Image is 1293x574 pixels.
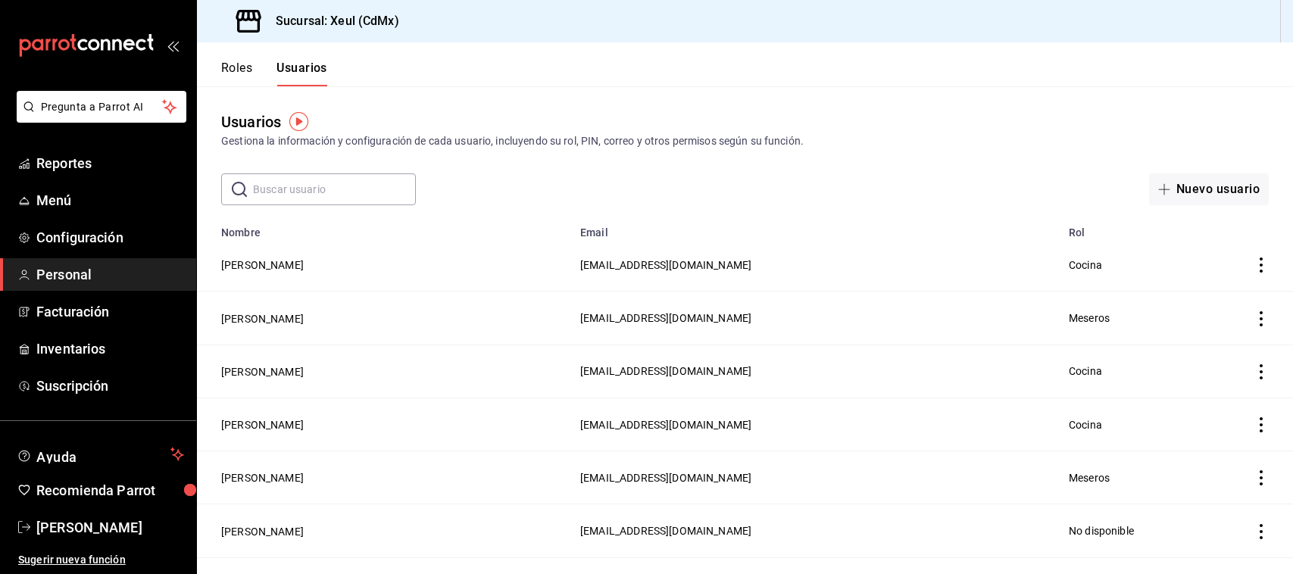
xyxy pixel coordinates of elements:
button: [PERSON_NAME] [221,470,304,485]
span: [EMAIL_ADDRESS][DOMAIN_NAME] [580,259,751,271]
span: Inventarios [36,338,184,359]
span: Configuración [36,227,184,248]
button: [PERSON_NAME] [221,364,304,379]
th: Nombre [197,217,571,239]
span: Suscripción [36,376,184,396]
button: [PERSON_NAME] [221,417,304,432]
span: Meseros [1069,312,1110,324]
th: Rol [1060,217,1230,239]
button: Nuevo usuario [1149,173,1269,205]
span: Personal [36,264,184,285]
h3: Sucursal: Xeul (CdMx) [264,12,399,30]
span: [EMAIL_ADDRESS][DOMAIN_NAME] [580,472,751,484]
span: [PERSON_NAME] [36,517,184,538]
button: Usuarios [276,61,327,86]
button: Roles [221,61,252,86]
button: actions [1254,470,1269,485]
div: navigation tabs [221,61,327,86]
span: Ayuda [36,445,164,463]
a: Pregunta a Parrot AI [11,110,186,126]
img: Tooltip marker [289,112,308,131]
button: [PERSON_NAME] [221,257,304,273]
span: [EMAIL_ADDRESS][DOMAIN_NAME] [580,312,751,324]
span: Recomienda Parrot [36,480,184,501]
span: Menú [36,190,184,211]
input: Buscar usuario [253,174,416,204]
button: actions [1254,524,1269,539]
span: Cocina [1069,365,1102,377]
button: actions [1254,364,1269,379]
span: [EMAIL_ADDRESS][DOMAIN_NAME] [580,419,751,431]
span: Meseros [1069,472,1110,484]
button: actions [1254,311,1269,326]
span: Cocina [1069,259,1102,271]
th: Email [571,217,1060,239]
span: Cocina [1069,419,1102,431]
td: No disponible [1060,504,1230,557]
span: [EMAIL_ADDRESS][DOMAIN_NAME] [580,525,751,537]
button: [PERSON_NAME] [221,524,304,539]
button: Pregunta a Parrot AI [17,91,186,123]
button: actions [1254,257,1269,273]
span: Reportes [36,153,184,173]
button: actions [1254,417,1269,432]
span: Facturación [36,301,184,322]
span: Pregunta a Parrot AI [41,99,163,115]
div: Gestiona la información y configuración de cada usuario, incluyendo su rol, PIN, correo y otros p... [221,133,1269,149]
button: [PERSON_NAME] [221,311,304,326]
div: Usuarios [221,111,281,133]
span: Sugerir nueva función [18,552,184,568]
button: open_drawer_menu [167,39,179,51]
span: [EMAIL_ADDRESS][DOMAIN_NAME] [580,365,751,377]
